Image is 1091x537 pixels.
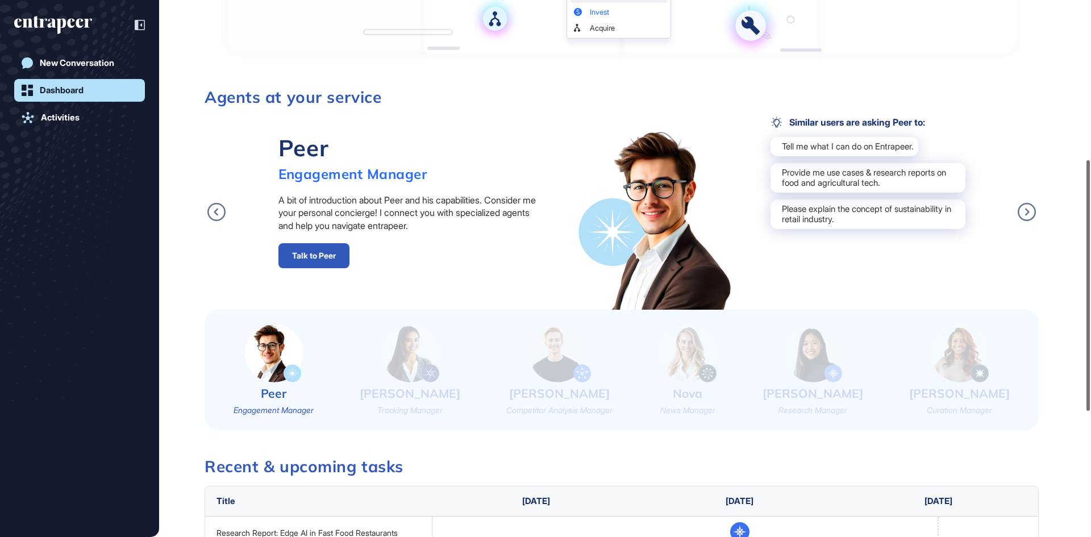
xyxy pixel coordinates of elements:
th: Title [205,486,432,516]
div: Dashboard [40,85,84,95]
div: [PERSON_NAME] [763,385,863,402]
div: [PERSON_NAME] [909,385,1010,402]
th: [DATE] [839,486,1038,516]
div: New Conversation [40,58,114,68]
div: A bit of introduction about Peer and his capabilities. Consider me your personal concierge! I con... [278,194,544,232]
div: [PERSON_NAME] [360,385,460,402]
div: Activities [41,113,80,123]
a: Talk to Peer [278,243,349,268]
div: Tell me what I can do on Entrapeer. [771,137,918,156]
img: nash-small.png [528,324,591,382]
div: Please explain the concept of sustainability in retail industry. [771,199,965,229]
img: peer-big.png [578,129,736,310]
th: [DATE] [432,486,640,516]
img: nova-small.png [659,324,717,382]
div: Peer [261,385,286,402]
div: Competitor Analysis Manager [506,405,613,416]
th: [DATE] [640,486,839,516]
img: peer-small.png [245,324,303,382]
a: Dashboard [14,79,145,102]
img: tracy-small.png [381,324,439,382]
div: Nova [673,385,702,402]
img: curie-small.png [931,324,989,382]
h3: Recent & upcoming tasks [205,459,1039,474]
div: Provide me use cases & research reports on food and agricultural tech. [771,163,965,193]
div: Engagement Manager [278,165,427,182]
div: Engagement Manager [234,405,314,416]
h3: Agents at your service [205,89,1039,105]
div: Tracking Manager [377,405,443,416]
div: Research Manager [778,405,847,416]
div: [PERSON_NAME] [509,385,610,402]
div: News Manager [660,405,715,416]
div: Similar users are asking Peer to: [771,116,925,128]
a: New Conversation [14,52,145,74]
div: Peer [278,134,427,162]
div: entrapeer-logo [14,16,92,34]
img: reese-small.png [784,324,842,382]
a: Activities [14,106,145,129]
div: Curation Manager [927,405,992,416]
